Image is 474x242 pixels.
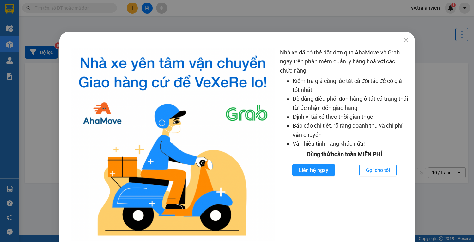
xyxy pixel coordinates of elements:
div: Nhà xe đã có thể đặt đơn qua AhaMove và Grab ngay trên phần mềm quản lý hàng hoá với các chức năng: [280,48,409,241]
button: Liên hệ ngay [292,164,335,176]
button: Close [397,32,415,49]
li: Kiểm tra giá cùng lúc tất cả đối tác để có giá tốt nhất [293,77,409,95]
span: Gọi cho tôi [366,166,390,174]
div: Dùng thử hoàn toàn MIỄN PHÍ [280,150,409,159]
button: Gọi cho tôi [359,164,396,176]
span: Liên hệ ngay [299,166,328,174]
li: Định vị tài xế theo thời gian thực [293,112,409,121]
li: Và nhiều tính năng khác nữa! [293,139,409,148]
li: Báo cáo chi tiết, rõ ràng doanh thu và chi phí vận chuyển [293,121,409,139]
img: logo [71,48,275,241]
li: Dễ dàng điều phối đơn hàng ở tất cả trạng thái từ lúc nhận đến giao hàng [293,94,409,112]
span: close [404,38,409,43]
